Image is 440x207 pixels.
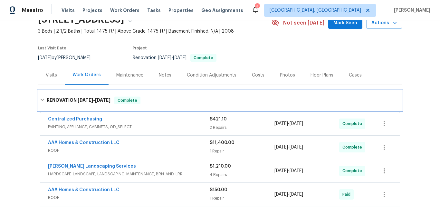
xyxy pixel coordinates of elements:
div: Photos [280,72,295,78]
h2: [STREET_ADDRESS] [38,16,124,23]
span: Properties [168,7,194,14]
div: by [PERSON_NAME] [38,54,98,62]
div: Visits [46,72,57,78]
span: [DATE] [38,56,52,60]
span: Complete [191,56,216,60]
div: 1 Repair [210,148,274,154]
span: ROOF [48,194,210,201]
a: AAA Homes & Construction LLC [48,188,120,192]
span: Geo Assignments [201,7,243,14]
span: $11,400.00 [210,140,234,145]
span: - [274,120,303,127]
div: Notes [159,72,171,78]
span: [DATE] [290,169,303,173]
a: AAA Homes & Construction LLC [48,140,120,145]
a: [PERSON_NAME] Landscaping Services [48,164,136,169]
span: - [78,98,110,102]
span: 3 Beds | 2 1/2 Baths | Total: 1475 ft² | Above Grade: 1475 ft² | Basement Finished: N/A | 2008 [38,28,272,35]
div: RENOVATION [DATE]-[DATE]Complete [38,90,402,111]
span: [PERSON_NAME] [391,7,430,14]
span: [DATE] [290,145,303,150]
span: Visits [62,7,75,14]
div: 1 Repair [210,195,274,202]
span: [DATE] [274,192,288,197]
span: [GEOGRAPHIC_DATA], [GEOGRAPHIC_DATA] [270,7,361,14]
span: [DATE] [158,56,171,60]
span: Mark Seen [333,19,357,27]
span: Projects [82,7,102,14]
h6: RENOVATION [47,97,110,104]
div: 2 Repairs [210,124,274,131]
div: 4 Repairs [210,171,274,178]
span: [DATE] [95,98,110,102]
span: Paid [342,191,353,198]
span: $421.10 [210,117,227,121]
span: [DATE] [173,56,187,60]
div: 2 [255,4,259,10]
a: Centralized Purchasing [48,117,102,121]
span: [DATE] [78,98,93,102]
span: [DATE] [274,145,288,150]
span: ROOF [48,147,210,154]
span: Project [133,46,147,50]
div: Condition Adjustments [187,72,236,78]
span: [DATE] [290,192,303,197]
span: $1,210.00 [210,164,231,169]
button: Actions [366,17,402,29]
span: - [158,56,187,60]
span: - [274,191,303,198]
div: Costs [252,72,264,78]
span: [DATE] [290,121,303,126]
span: PAINTING, APPLIANCE, CABINETS, OD_SELECT [48,124,210,130]
span: [DATE] [274,121,288,126]
span: Work Orders [110,7,139,14]
span: - [274,144,303,150]
div: Cases [349,72,362,78]
span: - [274,168,303,174]
span: Complete [342,168,365,174]
span: Tasks [147,8,161,13]
div: Work Orders [72,72,101,78]
span: Complete [342,144,365,150]
span: Maestro [22,7,43,14]
span: HARDSCAPE_LANDSCAPE, LANDSCAPING_MAINTENANCE, BRN_AND_LRR [48,171,210,177]
span: Last Visit Date [38,46,66,50]
span: Complete [115,97,140,104]
div: Floor Plans [311,72,333,78]
span: Complete [342,120,365,127]
span: $150.00 [210,188,227,192]
span: [DATE] [274,169,288,173]
div: Maintenance [116,72,143,78]
button: Mark Seen [328,17,362,29]
span: Renovation [133,56,216,60]
span: Not seen [DATE] [283,20,324,26]
span: Actions [371,19,397,27]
